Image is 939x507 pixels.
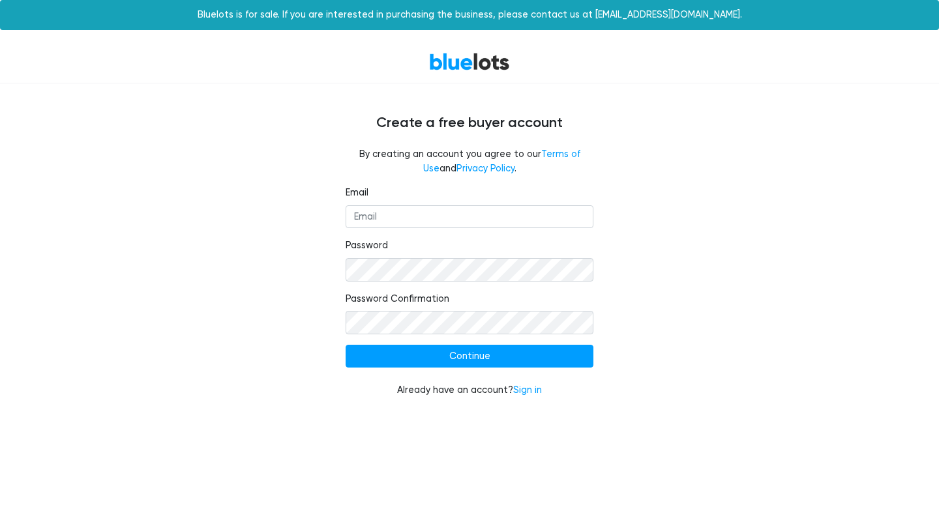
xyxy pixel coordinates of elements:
[513,384,542,396] a: Sign in
[456,163,514,174] a: Privacy Policy
[423,149,580,174] a: Terms of Use
[346,186,368,200] label: Email
[346,239,388,253] label: Password
[346,292,449,306] label: Password Confirmation
[346,147,593,175] fieldset: By creating an account you agree to our and .
[78,115,861,132] h4: Create a free buyer account
[346,345,593,368] input: Continue
[429,52,510,71] a: BlueLots
[346,383,593,398] div: Already have an account?
[346,205,593,229] input: Email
